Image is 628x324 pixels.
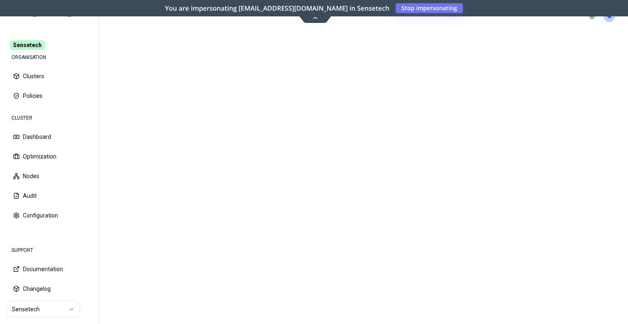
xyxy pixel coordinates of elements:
button: Dashboard [7,128,92,146]
div: CLUSTER [7,110,92,126]
button: Nodes [7,167,92,185]
button: Documentation [7,260,92,278]
div: SUPPORT [7,242,92,258]
button: Changelog [7,280,92,298]
div: ORGANISATION [7,49,92,66]
button: Configuration [7,206,92,224]
span: Sensetech [10,40,45,50]
button: Audit [7,187,92,205]
button: Clusters [7,67,92,85]
button: Policies [7,87,92,105]
button: Optimization [7,147,92,165]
